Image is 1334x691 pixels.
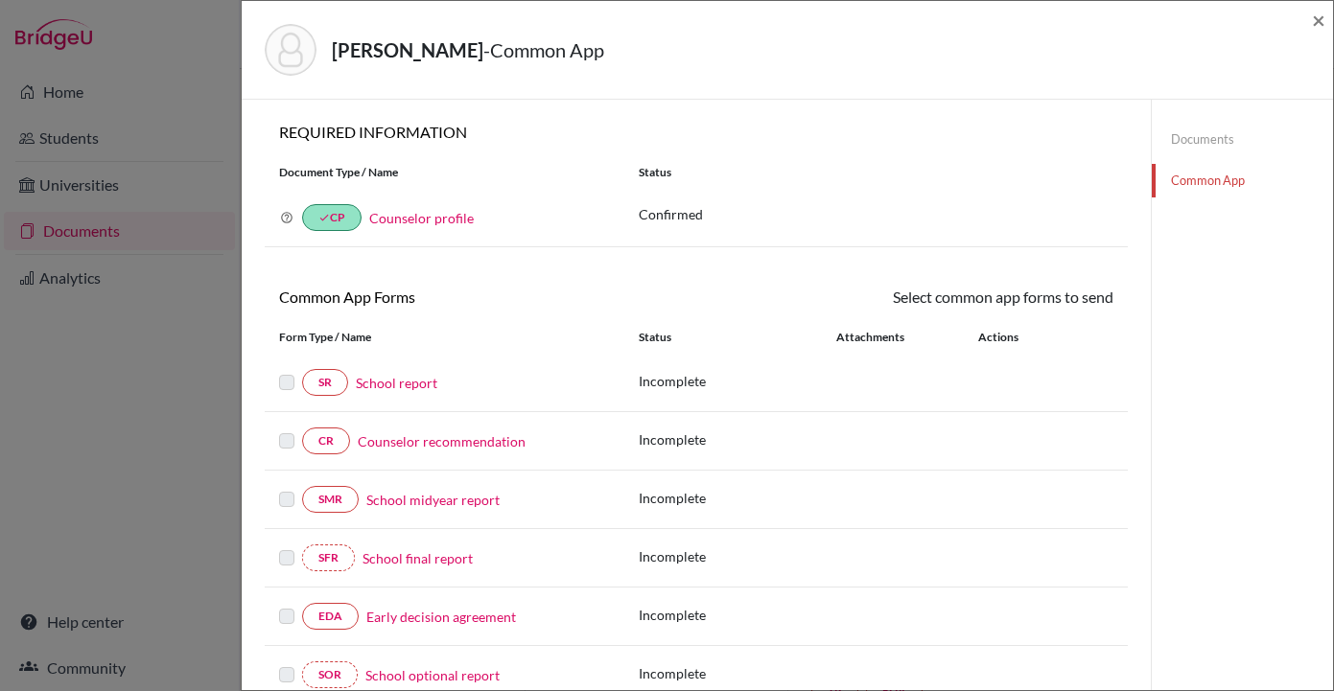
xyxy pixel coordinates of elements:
[302,427,350,454] a: CR
[1152,123,1333,156] a: Documents
[302,661,358,688] a: SOR
[265,123,1128,141] h6: REQUIRED INFORMATION
[332,38,483,61] strong: [PERSON_NAME]
[302,204,362,231] a: doneCP
[639,605,836,625] p: Incomplete
[639,204,1113,224] p: Confirmed
[639,488,836,508] p: Incomplete
[483,38,604,61] span: - Common App
[624,164,1128,181] div: Status
[639,663,836,683] p: Incomplete
[302,369,348,396] a: SR
[639,429,836,449] p: Incomplete
[265,329,624,346] div: Form Type / Name
[265,288,696,306] h6: Common App Forms
[366,490,500,510] a: School midyear report
[1312,6,1325,34] span: ×
[356,373,437,393] a: School report
[1312,9,1325,32] button: Close
[358,431,526,451] a: Counselor recommendation
[302,544,355,571] a: SFR
[302,603,359,630] a: EDA
[639,546,836,566] p: Incomplete
[696,286,1128,309] div: Select common app forms to send
[365,665,500,685] a: School optional report
[369,210,474,226] a: Counselor profile
[1152,164,1333,197] a: Common App
[318,212,330,223] i: done
[363,548,473,568] a: School final report
[836,329,955,346] div: Attachments
[302,486,359,513] a: SMR
[955,329,1074,346] div: Actions
[639,329,836,346] div: Status
[639,371,836,391] p: Incomplete
[366,607,516,627] a: Early decision agreement
[265,164,624,181] div: Document Type / Name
